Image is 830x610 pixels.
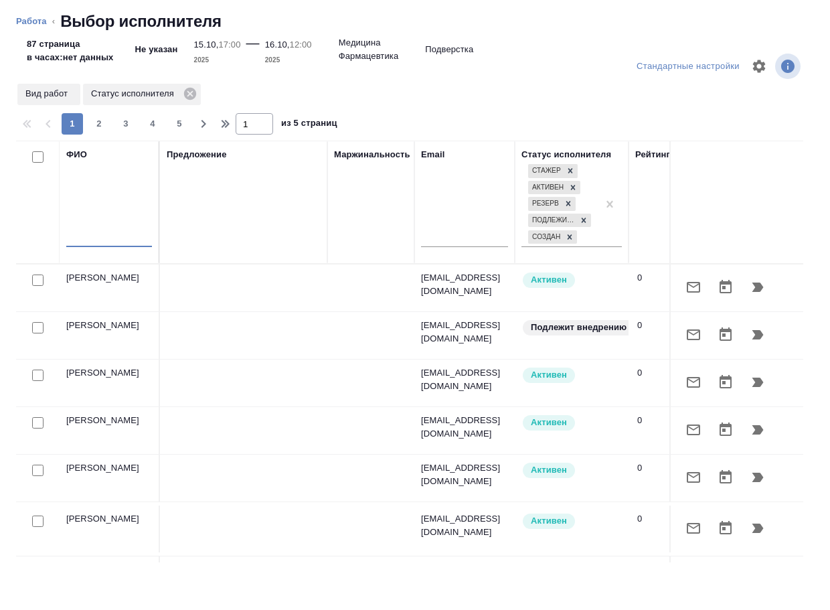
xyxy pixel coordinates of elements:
[421,512,508,539] p: [EMAIL_ADDRESS][DOMAIN_NAME]
[83,84,201,105] div: Статус исполнителя
[88,113,110,135] button: 2
[637,414,675,427] div: 0
[742,461,774,493] button: Продолжить
[115,117,137,131] span: 3
[290,40,312,50] p: 12:00
[521,512,622,530] div: Рядовой исполнитель: назначай с учетом рейтинга
[742,319,774,351] button: Продолжить
[635,148,670,161] div: Рейтинг
[60,312,160,359] td: [PERSON_NAME]
[637,271,675,285] div: 0
[633,56,743,77] div: split button
[91,87,179,100] p: Статус исполнителя
[677,461,710,493] button: Отправить предложение о работе
[142,117,163,131] span: 4
[775,54,803,79] span: Посмотреть информацию
[60,556,160,603] td: [PERSON_NAME]
[531,514,567,528] p: Активен
[710,319,742,351] button: Открыть календарь загрузки
[32,370,44,381] input: Выбери исполнителей, чтобы отправить приглашение на работу
[281,115,337,135] span: из 5 страниц
[25,87,72,100] p: Вид работ
[32,322,44,333] input: Выбери исполнителей, чтобы отправить приглашение на работу
[527,179,582,196] div: Стажер, Активен, Резерв, Подлежит внедрению, Создан
[421,271,508,298] p: [EMAIL_ADDRESS][DOMAIN_NAME]
[421,319,508,346] p: [EMAIL_ADDRESS][DOMAIN_NAME]
[193,40,218,50] p: 15.10,
[60,360,160,406] td: [PERSON_NAME]
[421,366,508,393] p: [EMAIL_ADDRESS][DOMAIN_NAME]
[677,319,710,351] button: Отправить предложение о работе
[265,40,290,50] p: 16.10,
[528,214,576,228] div: Подлежит внедрению
[52,15,55,28] li: ‹
[677,414,710,446] button: Отправить предложение о работе
[710,366,742,398] button: Открыть календарь загрузки
[637,319,675,332] div: 0
[66,148,87,161] div: ФИО
[527,212,592,229] div: Стажер, Активен, Резерв, Подлежит внедрению, Создан
[425,43,473,56] p: Подверстка
[742,271,774,303] button: Продолжить
[743,50,775,82] span: Настроить таблицу
[60,11,222,32] h2: Выбор исполнителя
[246,32,260,67] div: —
[142,113,163,135] button: 4
[637,461,675,475] div: 0
[637,512,675,526] div: 0
[521,461,622,479] div: Рядовой исполнитель: назначай с учетом рейтинга
[742,414,774,446] button: Продолжить
[16,11,814,32] nav: breadcrumb
[677,512,710,544] button: Отправить предложение о работе
[521,366,622,384] div: Рядовой исполнитель: назначай с учетом рейтинга
[115,113,137,135] button: 3
[16,16,47,26] a: Работа
[60,407,160,454] td: [PERSON_NAME]
[88,117,110,131] span: 2
[521,414,622,432] div: Рядовой исполнитель: назначай с учетом рейтинга
[421,414,508,441] p: [EMAIL_ADDRESS][DOMAIN_NAME]
[677,366,710,398] button: Отправить предложение о работе
[339,36,381,50] p: Медицина
[531,416,567,429] p: Активен
[32,465,44,476] input: Выбери исполнителей, чтобы отправить приглашение на работу
[531,463,567,477] p: Активен
[421,148,444,161] div: Email
[521,148,611,161] div: Статус исполнителя
[710,414,742,446] button: Открыть календарь загрузки
[527,163,579,179] div: Стажер, Активен, Резерв, Подлежит внедрению, Создан
[32,417,44,429] input: Выбери исполнителей, чтобы отправить приглашение на работу
[32,275,44,286] input: Выбери исполнителей, чтобы отправить приглашение на работу
[60,506,160,552] td: [PERSON_NAME]
[528,230,562,244] div: Создан
[742,512,774,544] button: Продолжить
[527,196,577,212] div: Стажер, Активен, Резерв, Подлежит внедрению, Создан
[528,181,566,195] div: Активен
[60,455,160,502] td: [PERSON_NAME]
[710,512,742,544] button: Открыть календарь загрузки
[527,229,578,246] div: Стажер, Активен, Резерв, Подлежит внедрению, Создан
[218,40,240,50] p: 17:00
[32,516,44,527] input: Выбери исполнителей, чтобы отправить приглашение на работу
[528,197,561,211] div: Резерв
[521,271,622,289] div: Рядовой исполнитель: назначай с учетом рейтинга
[421,461,508,488] p: [EMAIL_ADDRESS][DOMAIN_NAME]
[531,368,567,382] p: Активен
[531,321,627,334] p: Подлежит внедрению
[334,148,410,161] div: Маржинальность
[60,264,160,311] td: [PERSON_NAME]
[521,319,622,337] div: Свежая кровь: на первые 3 заказа по тематике ставь редактора и фиксируй оценки
[710,271,742,303] button: Открыть календарь загрузки
[169,113,190,135] button: 5
[742,366,774,398] button: Продолжить
[169,117,190,131] span: 5
[531,273,567,287] p: Активен
[637,366,675,380] div: 0
[27,37,114,51] p: 87 страница
[710,461,742,493] button: Открыть календарь загрузки
[677,271,710,303] button: Отправить предложение о работе
[167,148,227,161] div: Предложение
[528,164,563,178] div: Стажер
